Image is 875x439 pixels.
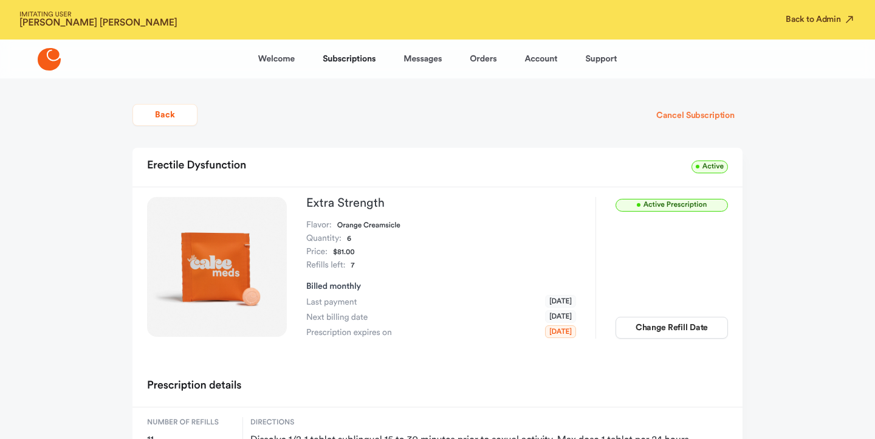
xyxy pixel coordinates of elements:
[403,44,442,74] a: Messages
[132,104,197,126] button: Back
[306,296,357,308] span: Last payment
[19,12,177,18] span: IMITATING USER
[306,197,576,209] h3: Extra Strength
[306,219,332,232] dt: Flavor:
[351,259,354,272] dd: 7
[585,44,617,74] a: Support
[306,246,328,259] dt: Price:
[347,232,351,246] dd: 6
[147,155,246,177] h2: Erectile Dysfunction
[786,13,856,26] button: Back to Admin
[19,18,177,28] strong: [PERSON_NAME] [PERSON_NAME]
[333,246,355,259] dd: $81.00
[545,310,576,323] span: [DATE]
[147,375,241,397] h2: Prescription details
[250,417,728,428] span: Directions
[306,259,345,272] dt: Refills left:
[337,219,400,232] dd: Orange Creamsicle
[306,282,361,291] span: Billed monthly
[306,311,368,323] span: Next billing date
[306,232,341,246] dt: Quantity:
[306,327,392,339] span: Prescription expires on
[545,295,576,308] span: [DATE]
[545,325,576,338] span: [DATE]
[323,44,376,74] a: Subscriptions
[147,197,287,337] img: Extra Strength
[258,44,295,74] a: Welcome
[616,199,728,212] span: Active Prescription
[616,317,728,339] button: Change Refill Date
[648,105,743,126] button: Cancel Subscription
[470,44,496,74] a: Orders
[147,417,235,428] span: Number of refills
[524,44,557,74] a: Account
[691,161,728,173] span: Active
